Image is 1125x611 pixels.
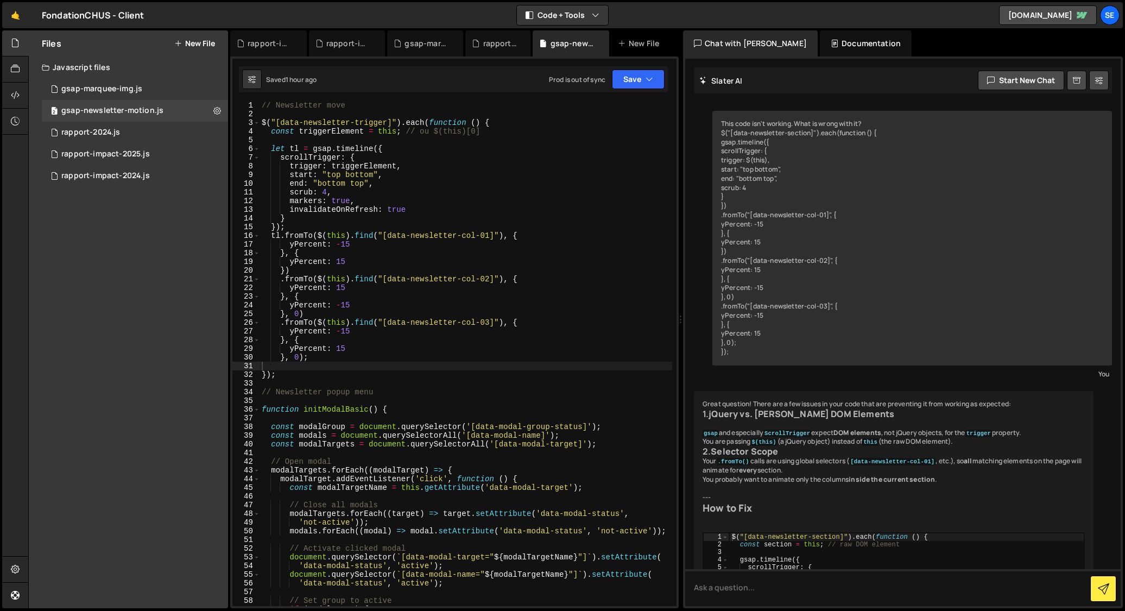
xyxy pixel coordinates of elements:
[232,171,260,179] div: 9
[232,179,260,188] div: 10
[1100,5,1120,25] a: Se
[703,501,753,514] strong: How to Fix
[29,56,228,78] div: Javascript files
[232,240,260,249] div: 17
[232,214,260,223] div: 14
[232,396,260,405] div: 35
[704,556,729,564] div: 4
[61,84,142,94] div: gsap-marquee-img.js
[232,518,260,527] div: 49
[51,108,58,116] span: 2
[232,110,260,118] div: 2
[232,310,260,318] div: 25
[232,353,260,362] div: 30
[286,75,317,84] div: 1 hour ago
[232,379,260,388] div: 33
[232,570,260,579] div: 55
[232,249,260,257] div: 18
[232,501,260,509] div: 47
[739,465,757,475] strong: every
[232,596,260,605] div: 58
[704,541,729,549] div: 2
[61,106,163,116] div: gsap-newsletter-motion.js
[42,78,228,100] div: 9197/37632.js
[709,408,894,420] strong: jQuery vs. [PERSON_NAME] DOM Elements
[862,438,878,446] code: this
[232,118,260,127] div: 3
[612,70,665,89] button: Save
[978,71,1064,90] button: Start new chat
[232,544,260,553] div: 52
[704,564,729,571] div: 5
[232,162,260,171] div: 8
[232,475,260,483] div: 44
[715,368,1109,380] div: You
[266,75,317,84] div: Saved
[232,449,260,457] div: 41
[704,549,729,556] div: 3
[42,100,228,122] div: gsap-newsletter-motion.js
[232,509,260,518] div: 48
[232,579,260,588] div: 56
[232,527,260,536] div: 50
[2,2,29,28] a: 🤙
[232,223,260,231] div: 15
[232,553,260,562] div: 53
[699,75,743,86] h2: Slater AI
[42,122,228,143] div: rapport-2024.js
[405,38,450,49] div: gsap-marquee-img.js
[232,388,260,396] div: 34
[232,562,260,570] div: 54
[232,127,260,136] div: 4
[232,483,260,492] div: 45
[849,475,935,484] strong: inside the current section
[232,301,260,310] div: 24
[999,5,1097,25] a: [DOMAIN_NAME]
[703,409,1085,419] h3: 1.
[232,153,260,162] div: 7
[42,143,228,165] div: rapport-impact-2025.js
[683,30,818,56] div: Chat with [PERSON_NAME]
[820,30,912,56] div: Documentation
[232,492,260,501] div: 46
[517,5,608,25] button: Code + Tools
[232,405,260,414] div: 36
[42,165,228,187] div: rapport-impact-2024.js
[232,188,260,197] div: 11
[326,38,372,49] div: rapport-impact-2024.js
[483,38,518,49] div: rapport-2024.js
[232,275,260,284] div: 21
[717,458,750,465] code: .fromTo()
[849,458,936,465] code: [data-newsletter-col-01]
[42,9,144,22] div: FondationCHUS - Client
[61,149,150,159] div: rapport-impact-2025.js
[232,144,260,153] div: 6
[703,430,719,437] code: gsap
[232,536,260,544] div: 51
[703,446,1085,457] h3: 2.
[232,231,260,240] div: 16
[964,456,972,465] strong: all
[174,39,215,48] button: New File
[232,136,260,144] div: 5
[232,588,260,596] div: 57
[232,457,260,466] div: 42
[232,362,260,370] div: 31
[232,370,260,379] div: 32
[232,344,260,353] div: 29
[232,431,260,440] div: 39
[232,101,260,110] div: 1
[551,38,596,49] div: gsap-newsletter-motion.js
[833,428,881,437] strong: DOM elements
[232,318,260,327] div: 26
[61,128,120,137] div: rapport-2024.js
[704,533,729,541] div: 1
[965,430,992,437] code: trigger
[61,171,150,181] div: rapport-impact-2024.js
[618,38,663,49] div: New File
[232,257,260,266] div: 19
[750,438,777,446] code: $(this)
[763,430,811,437] code: ScrollTrigger
[232,292,260,301] div: 23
